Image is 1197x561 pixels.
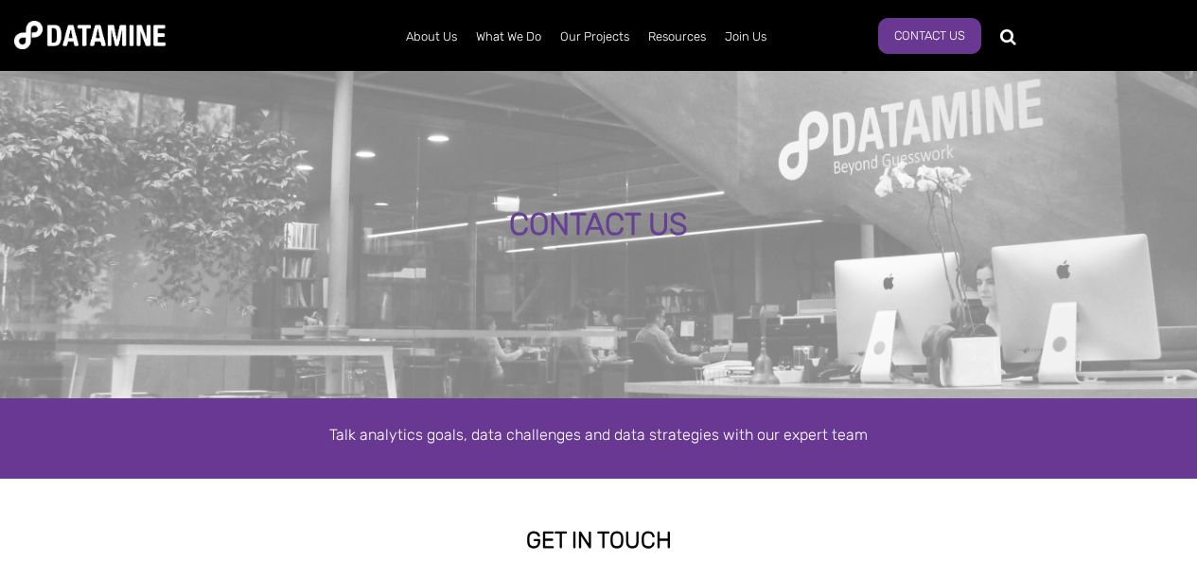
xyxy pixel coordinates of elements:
a: Our Projects [551,12,639,61]
a: Join Us [715,12,776,61]
strong: GET IN TOUCH [526,527,672,553]
a: What We Do [466,12,551,61]
a: About Us [396,12,466,61]
img: Datamine [14,21,166,49]
span: Talk analytics goals, data challenges and data strategies with our expert team [329,426,868,444]
div: CONTACT US [144,208,1053,242]
a: Contact Us [878,18,981,54]
a: Resources [639,12,715,61]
